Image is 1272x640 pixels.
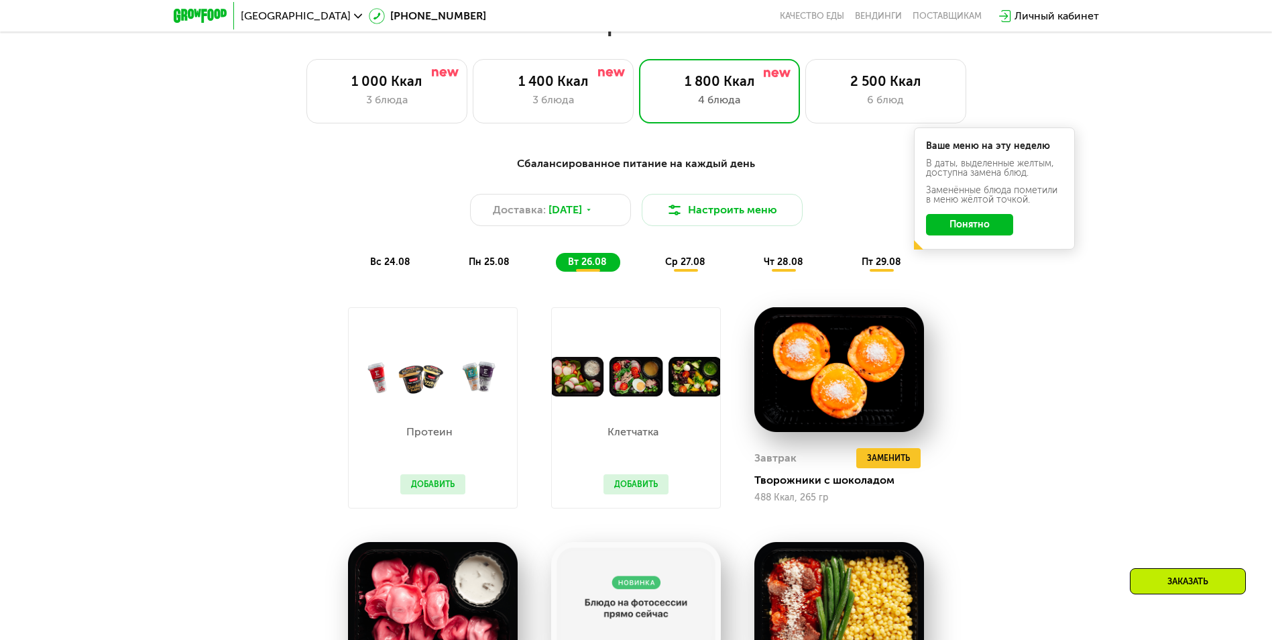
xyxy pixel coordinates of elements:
span: Доставка: [493,202,546,218]
div: Заказать [1130,568,1246,594]
div: Ваше меню на эту неделю [926,142,1063,151]
div: Заменённые блюда пометили в меню жёлтой точкой. [926,186,1063,205]
div: поставщикам [913,11,982,21]
button: Добавить [603,474,669,494]
div: Личный кабинет [1015,8,1099,24]
a: Вендинги [855,11,902,21]
span: пт 29.08 [862,256,901,268]
div: Завтрак [754,448,797,468]
div: 3 блюда [487,92,620,108]
span: чт 28.08 [764,256,803,268]
button: Понятно [926,214,1013,235]
span: ср 27.08 [665,256,705,268]
a: [PHONE_NUMBER] [369,8,486,24]
div: 1 400 Ккал [487,73,620,89]
span: Заменить [867,451,910,465]
div: 2 500 Ккал [819,73,952,89]
div: 6 блюд [819,92,952,108]
p: Клетчатка [603,427,662,437]
div: Сбалансированное питание на каждый день [239,156,1033,172]
div: 1 800 Ккал [653,73,786,89]
span: [GEOGRAPHIC_DATA] [241,11,351,21]
div: 4 блюда [653,92,786,108]
span: пн 25.08 [469,256,510,268]
span: вт 26.08 [568,256,607,268]
button: Добавить [400,474,465,494]
button: Настроить меню [642,194,803,226]
div: 3 блюда [321,92,453,108]
div: 1 000 Ккал [321,73,453,89]
span: [DATE] [548,202,582,218]
div: В даты, выделенные желтым, доступна замена блюд. [926,159,1063,178]
div: Творожники с шоколадом [754,474,935,487]
p: Протеин [400,427,459,437]
a: Качество еды [780,11,844,21]
button: Заменить [856,448,921,468]
div: 488 Ккал, 265 гр [754,492,924,503]
span: вс 24.08 [370,256,410,268]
